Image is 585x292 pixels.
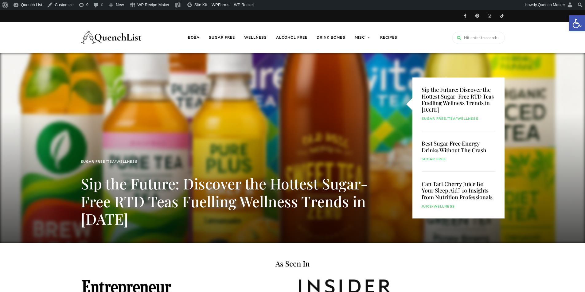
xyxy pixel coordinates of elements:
[496,10,508,22] a: TikTok
[457,116,478,122] a: Wellness
[271,22,312,53] a: Alcohol free
[422,116,495,122] div: / /
[471,10,484,22] a: Pinterest
[422,157,447,162] a: Sugar free
[422,204,495,209] div: /
[434,204,455,209] a: Wellness
[107,159,115,165] a: Tea
[204,22,240,53] a: Sugar free
[484,10,496,22] a: Instagram
[81,25,142,50] img: Quench List
[452,32,505,44] input: Hit enter to search
[116,159,138,165] a: Wellness
[350,22,376,53] a: Misc
[81,159,394,165] div: / /
[312,22,350,53] a: Drink Bombs
[240,22,271,53] a: Wellness
[459,10,471,22] a: Facebook
[422,204,432,209] a: Juice
[81,259,505,268] h5: As Seen In
[194,2,207,7] span: Site Kit
[81,159,106,165] a: Sugar free
[183,22,204,53] a: Boba
[448,116,456,122] a: Tea
[376,22,402,53] a: Recipes
[538,2,565,7] span: Quench Master
[81,173,368,228] a: Sip the Future: Discover the Hottest Sugar-Free RTD Teas Fuelling Wellness Trends in [DATE]
[422,116,447,122] a: Sugar free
